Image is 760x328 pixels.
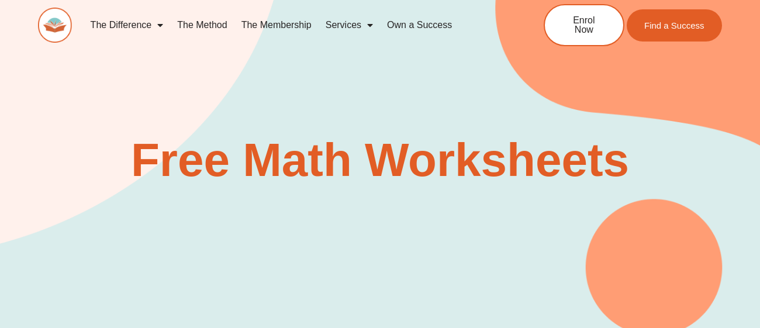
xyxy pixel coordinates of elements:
[47,137,713,184] h2: Free Math Worksheets
[170,12,234,39] a: The Method
[544,4,624,46] a: Enrol Now
[627,9,722,42] a: Find a Success
[234,12,319,39] a: The Membership
[380,12,459,39] a: Own a Success
[319,12,380,39] a: Services
[84,12,171,39] a: The Difference
[562,16,606,34] span: Enrol Now
[644,21,704,30] span: Find a Success
[84,12,505,39] nav: Menu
